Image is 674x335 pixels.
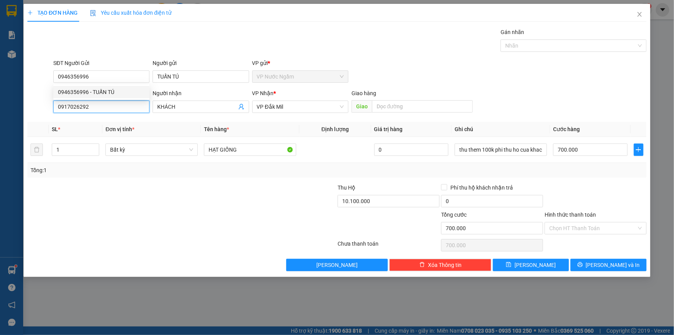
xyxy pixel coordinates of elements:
b: Nhà xe Thiên Trung [31,6,70,53]
label: Gán nhãn [501,29,524,35]
div: Người nhận [153,89,249,97]
span: VP Nhận [252,90,274,96]
span: [PERSON_NAME] [514,261,556,269]
span: Yêu cầu xuất hóa đơn điện tử [90,10,171,16]
input: Dọc đường [372,100,473,113]
th: Ghi chú [452,122,550,137]
h2: VP Nhận: Văn Phòng Đăk Nông [41,55,187,128]
span: plus [27,10,33,15]
span: Bất kỳ [110,144,193,156]
div: VP gửi [252,59,348,67]
label: Hình thức thanh toán [545,212,596,218]
button: deleteXóa Thông tin [389,259,491,271]
input: VD: Bàn, Ghế [204,144,296,156]
span: Định lượng [321,126,349,132]
span: [PERSON_NAME] [316,261,358,269]
span: Giao hàng [351,90,376,96]
span: SL [52,126,58,132]
span: Thu Hộ [338,185,355,191]
span: Giao [351,100,372,113]
b: [DOMAIN_NAME] [103,6,187,19]
span: VP Nước Ngầm [257,71,344,82]
span: user-add [238,104,244,110]
button: plus [634,144,643,156]
h2: 5DDJMDNG [4,55,62,68]
input: 0 [374,144,449,156]
div: SĐT Người Gửi [53,59,149,67]
button: [PERSON_NAME] [286,259,388,271]
div: Người gửi [153,59,249,67]
span: Phí thu hộ khách nhận trả [447,183,516,192]
span: Cước hàng [553,126,580,132]
span: Tổng cước [441,212,467,218]
span: save [506,262,511,268]
span: VP Đắk Mil [257,101,344,113]
img: icon [90,10,96,16]
span: plus [634,147,643,153]
span: Tên hàng [204,126,229,132]
span: close [637,11,643,17]
button: Close [629,4,650,26]
span: delete [419,262,425,268]
button: save[PERSON_NAME] [493,259,569,271]
span: Giá trị hàng [374,126,403,132]
span: TẠO ĐƠN HÀNG [27,10,78,16]
span: printer [577,262,583,268]
div: 0946356996 - TUẤN TÚ [53,86,149,98]
span: Xóa Thông tin [428,261,462,269]
img: logo.jpg [4,12,27,50]
span: Đơn vị tính [105,126,134,132]
button: printer[PERSON_NAME] và In [570,259,647,271]
span: [PERSON_NAME] và In [586,261,640,269]
div: Tổng: 1 [31,166,260,174]
input: Ghi Chú [455,144,547,156]
button: delete [31,144,43,156]
div: 0946356996 - TUẤN TÚ [58,88,145,96]
div: Chưa thanh toán [337,239,441,253]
